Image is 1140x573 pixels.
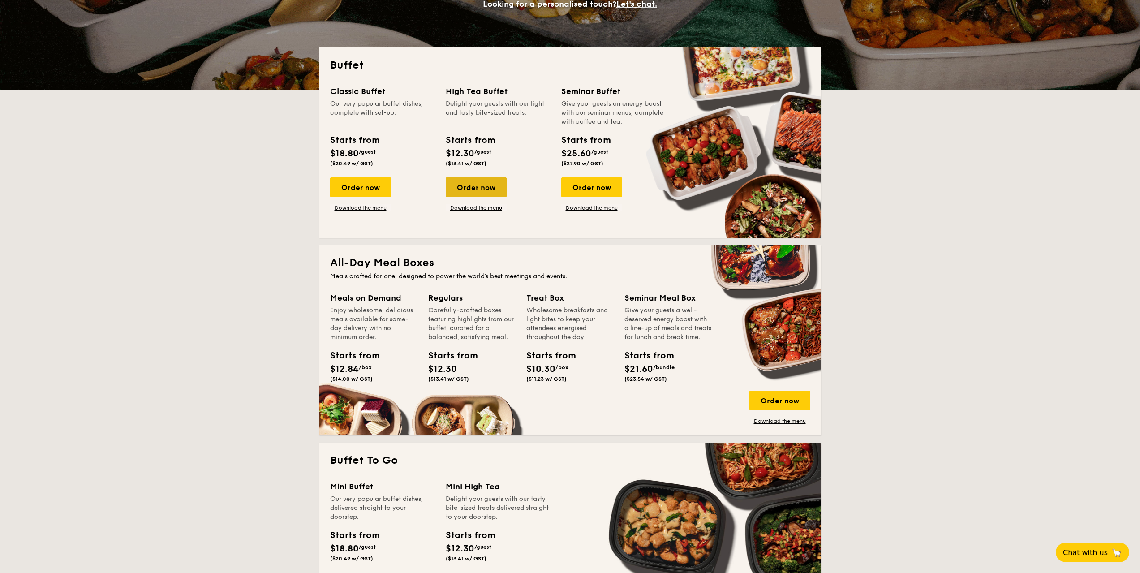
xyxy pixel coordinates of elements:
[330,376,373,382] span: ($14.00 w/ GST)
[446,556,486,562] span: ($13.41 w/ GST)
[624,364,653,375] span: $21.60
[446,204,507,211] a: Download the menu
[428,376,469,382] span: ($13.41 w/ GST)
[330,543,359,554] span: $18.80
[591,149,608,155] span: /guest
[446,495,551,521] div: Delight your guests with our tasty bite-sized treats delivered straight to your doorstep.
[555,364,568,371] span: /box
[1111,547,1122,558] span: 🦙
[330,306,417,342] div: Enjoy wholesome, delicious meals available for same-day delivery with no minimum order.
[526,292,614,304] div: Treat Box
[561,148,591,159] span: $25.60
[330,256,810,270] h2: All-Day Meal Boxes
[330,58,810,73] h2: Buffet
[561,134,610,147] div: Starts from
[526,306,614,342] div: Wholesome breakfasts and light bites to keep your attendees energised throughout the day.
[446,134,495,147] div: Starts from
[359,364,372,371] span: /box
[446,177,507,197] div: Order now
[749,391,810,410] div: Order now
[526,364,555,375] span: $10.30
[446,99,551,126] div: Delight your guests with our light and tasty bite-sized treats.
[359,544,376,550] span: /guest
[446,529,495,542] div: Starts from
[330,204,391,211] a: Download the menu
[446,543,474,554] span: $12.30
[330,556,373,562] span: ($20.49 w/ GST)
[749,418,810,425] a: Download the menu
[428,306,516,342] div: Carefully-crafted boxes featuring highlights from our buffet, curated for a balanced, satisfying ...
[446,480,551,493] div: Mini High Tea
[561,204,622,211] a: Download the menu
[330,85,435,98] div: Classic Buffet
[359,149,376,155] span: /guest
[330,364,359,375] span: $12.84
[446,148,474,159] span: $12.30
[1063,548,1108,557] span: Chat with us
[624,349,665,362] div: Starts from
[330,453,810,468] h2: Buffet To Go
[428,349,469,362] div: Starts from
[624,306,712,342] div: Give your guests a well-deserved energy boost with a line-up of meals and treats for lunch and br...
[428,364,457,375] span: $12.30
[330,160,373,167] span: ($20.49 w/ GST)
[446,85,551,98] div: High Tea Buffet
[561,160,603,167] span: ($27.90 w/ GST)
[446,160,486,167] span: ($13.41 w/ GST)
[330,177,391,197] div: Order now
[330,495,435,521] div: Our very popular buffet dishes, delivered straight to your doorstep.
[330,529,379,542] div: Starts from
[624,376,667,382] span: ($23.54 w/ GST)
[330,134,379,147] div: Starts from
[624,292,712,304] div: Seminar Meal Box
[526,349,567,362] div: Starts from
[653,364,675,371] span: /bundle
[330,292,417,304] div: Meals on Demand
[330,148,359,159] span: $18.80
[526,376,567,382] span: ($11.23 w/ GST)
[330,272,810,281] div: Meals crafted for one, designed to power the world's best meetings and events.
[561,177,622,197] div: Order now
[561,85,666,98] div: Seminar Buffet
[474,149,491,155] span: /guest
[330,480,435,493] div: Mini Buffet
[330,99,435,126] div: Our very popular buffet dishes, complete with set-up.
[474,544,491,550] span: /guest
[1056,543,1129,562] button: Chat with us🦙
[428,292,516,304] div: Regulars
[330,349,370,362] div: Starts from
[561,99,666,126] div: Give your guests an energy boost with our seminar menus, complete with coffee and tea.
